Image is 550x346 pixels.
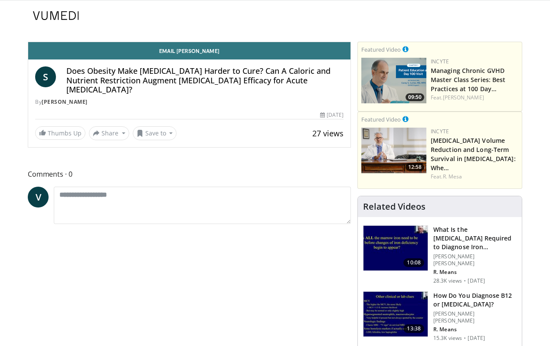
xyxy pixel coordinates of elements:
div: [DATE] [320,111,344,119]
small: Featured Video [361,46,401,53]
div: Feat. [431,173,518,181]
a: Email [PERSON_NAME] [28,42,350,59]
div: · [464,335,466,342]
h3: What Is the Serum Ferritin Level Required to Diagnose Iron Deficiency? [433,225,517,251]
a: R. Mesa [443,173,462,180]
img: 7350bff6-2067-41fe-9408-af54c6d3e836.png.150x105_q85_crop-smart_upscale.png [361,128,426,173]
a: 12:58 [361,128,426,173]
a: [PERSON_NAME] [443,94,484,101]
a: Incyte [431,58,449,65]
h4: Does Obesity Make [MEDICAL_DATA] Harder to Cure? Can A Caloric and Nutrient Restriction Augment [... [66,66,344,95]
div: · [464,277,466,284]
span: Comments 0 [28,168,351,180]
small: Featured Video [361,115,401,123]
a: S [35,66,56,87]
div: Feat. [431,94,518,102]
a: This is paid for by Incyte [403,114,409,124]
img: VuMedi Logo [33,11,79,20]
a: Managing Chronic GVHD Master Class Series: Best Practices at 100 Day… [431,66,506,93]
h3: Managing Chronic GVHD Master Class Series: Best Practices at 100 Days After Transplant and Beyond [431,66,518,93]
p: 28.3K views [433,277,462,284]
a: This is paid for by Incyte [403,44,409,54]
a: [MEDICAL_DATA] Volume Reduction and Long-Term Survival in [MEDICAL_DATA]: Whe… [431,136,516,172]
span: 10:08 [403,258,424,267]
a: Incyte [431,128,449,135]
a: 13:38 How Do You Diagnose B12 or [MEDICAL_DATA]? [PERSON_NAME] [PERSON_NAME] R. Means 15.3K views... [363,291,517,342]
p: Robert Means [433,269,517,276]
p: [PERSON_NAME] [PERSON_NAME] [433,310,517,324]
h3: Spleen Volume Reduction and Long-Term Survival in Myelofibrosis: When to Intervene With JAK Inhib... [431,135,518,172]
span: 13:38 [403,324,424,333]
p: Robert Means [433,326,517,333]
a: Thumbs Up [35,126,85,140]
a: 09:50 [361,58,426,103]
p: 15.3K views [433,335,462,342]
img: 409840c7-0d29-44b1-b1f8-50555369febb.png.150x105_q85_crop-smart_upscale.png [361,58,426,103]
p: [PERSON_NAME] [PERSON_NAME] [433,253,517,267]
img: 172d2151-0bab-4046-8dbc-7c25e5ef1d9f.150x105_q85_crop-smart_upscale.jpg [363,292,428,337]
span: 12:58 [406,163,424,171]
span: 09:50 [406,93,424,101]
p: [DATE] [468,277,485,284]
img: 15adaf35-b496-4260-9f93-ea8e29d3ece7.150x105_q85_crop-smart_upscale.jpg [363,226,428,271]
a: V [28,187,49,208]
div: By [35,98,344,106]
span: 27 views [312,128,344,138]
a: [PERSON_NAME] [42,98,88,105]
p: [DATE] [468,335,485,342]
button: Save to [133,126,177,140]
h3: How Do You Diagnose B12 or [MEDICAL_DATA]? [433,291,517,309]
button: Share [89,126,129,140]
h4: Related Videos [363,201,426,212]
a: 10:08 What Is the [MEDICAL_DATA] Required to Diagnose Iron Deficienc… [PERSON_NAME] [PERSON_NAME]... [363,225,517,284]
